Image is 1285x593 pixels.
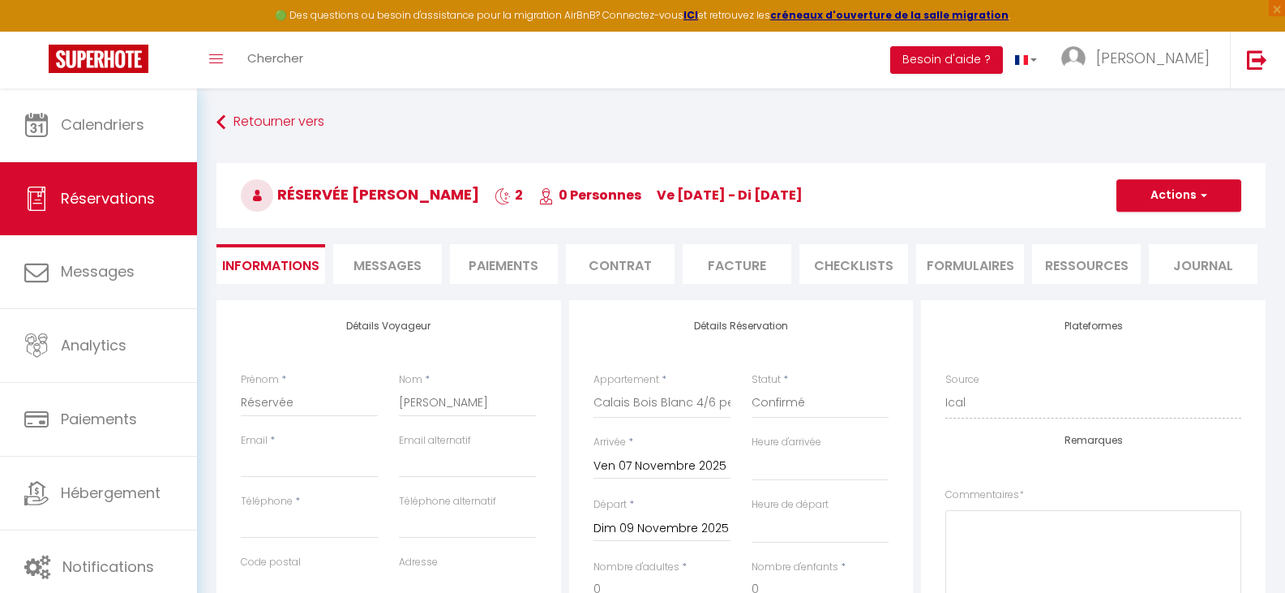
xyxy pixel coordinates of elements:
label: Email alternatif [399,433,471,449]
label: Nombre d'enfants [752,560,838,575]
label: Statut [752,372,781,388]
li: Informations [216,244,325,284]
span: 2 [495,186,523,204]
a: Retourner vers [216,108,1266,137]
h4: Plateformes [945,320,1241,332]
h4: Remarques [945,435,1241,446]
label: Heure de départ [752,497,829,513]
span: Paiements [61,409,137,429]
button: Ouvrir le widget de chat LiveChat [13,6,62,55]
span: Réservée [PERSON_NAME] [241,184,479,204]
label: Départ [593,497,627,513]
a: ICI [683,8,698,22]
button: Besoin d'aide ? [890,46,1003,74]
span: Réservations [61,188,155,208]
label: Prénom [241,372,279,388]
li: Facture [683,244,791,284]
span: Notifications [62,556,154,577]
h4: Détails Voyageur [241,320,537,332]
label: Nombre d'adultes [593,560,679,575]
img: logout [1247,49,1267,70]
li: Contrat [566,244,675,284]
label: Adresse [399,555,438,570]
label: Appartement [593,372,659,388]
label: Code postal [241,555,301,570]
label: Commentaires [945,488,1024,503]
span: [PERSON_NAME] [1096,48,1210,68]
h4: Détails Réservation [593,320,889,332]
img: ... [1061,46,1086,71]
a: Chercher [235,32,315,88]
label: Email [241,433,268,449]
span: Hébergement [61,483,161,503]
span: Messages [353,256,422,275]
img: Super Booking [49,45,148,73]
li: Journal [1149,244,1257,284]
a: ... [PERSON_NAME] [1049,32,1230,88]
a: créneaux d'ouverture de la salle migration [770,8,1009,22]
li: FORMULAIRES [916,244,1025,284]
label: Téléphone alternatif [399,494,496,509]
li: Ressources [1032,244,1141,284]
span: Calendriers [61,114,144,135]
span: 0 Personnes [538,186,641,204]
li: CHECKLISTS [799,244,908,284]
span: Analytics [61,335,126,355]
label: Source [945,372,979,388]
label: Heure d'arrivée [752,435,821,450]
button: Actions [1116,179,1241,212]
span: Messages [61,261,135,281]
span: Chercher [247,49,303,67]
label: Nom [399,372,422,388]
label: Arrivée [593,435,626,450]
span: ve [DATE] - di [DATE] [657,186,803,204]
li: Paiements [450,244,559,284]
label: Téléphone [241,494,293,509]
